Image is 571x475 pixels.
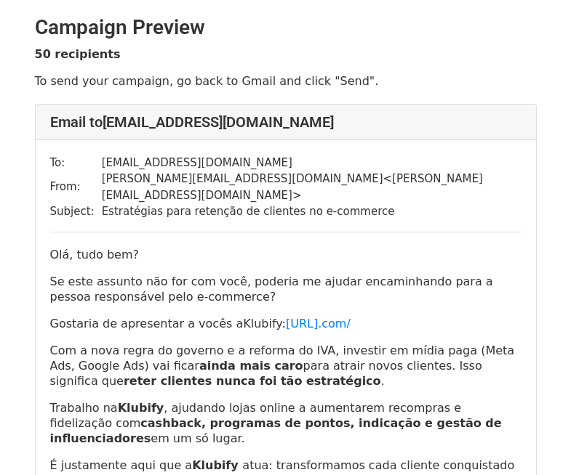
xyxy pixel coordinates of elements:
strong: reter clientes nunca foi tão estratégico [124,374,381,388]
p: Olá, tudo bem? [50,247,522,262]
span: Klubify [118,401,164,415]
h4: Email to [EMAIL_ADDRESS][DOMAIN_NAME] [50,113,522,131]
td: [EMAIL_ADDRESS][DOMAIN_NAME] [102,155,522,171]
span: Klubify [243,317,281,330]
h2: Campaign Preview [35,15,537,40]
span: Klubify [192,458,239,472]
td: [PERSON_NAME][EMAIL_ADDRESS][DOMAIN_NAME] < [PERSON_NAME][EMAIL_ADDRESS][DOMAIN_NAME] > [102,171,522,203]
a: [URL].com/ [286,317,351,330]
strong: ainda mais caro [199,359,303,373]
td: Subject: [50,203,102,220]
td: To: [50,155,102,171]
td: From: [50,171,102,203]
p: To send your campaign, go back to Gmail and click "Send". [35,73,537,89]
p: Trabalho na , ajudando lojas online a aumentarem recompras e fidelização com em um só lugar. [50,400,522,446]
strong: 50 recipients [35,47,121,61]
p: Gostaria de apresentar a vocês a : [50,316,522,331]
p: Com a nova regra do governo e a reforma do IVA, investir em mídia paga (Meta Ads, Google Ads) vai... [50,343,522,389]
td: Estratégias para retenção de clientes no e-commerce [102,203,522,220]
strong: cashback, programas de pontos, indicação e gestão de influenciadores [50,416,502,445]
p: Se este assunto não for com você, poderia me ajudar encaminhando para a pessoa responsável pelo e... [50,274,522,304]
